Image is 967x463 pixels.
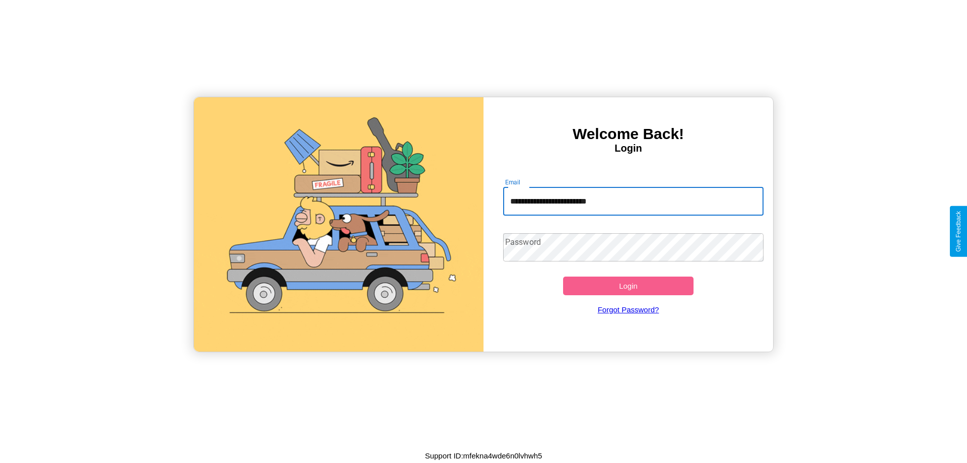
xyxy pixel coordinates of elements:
[505,178,521,186] label: Email
[194,97,483,352] img: gif
[483,143,773,154] h4: Login
[425,449,542,462] p: Support ID: mfekna4wde6n0lvhwh5
[498,295,759,324] a: Forgot Password?
[955,211,962,252] div: Give Feedback
[483,125,773,143] h3: Welcome Back!
[563,277,694,295] button: Login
